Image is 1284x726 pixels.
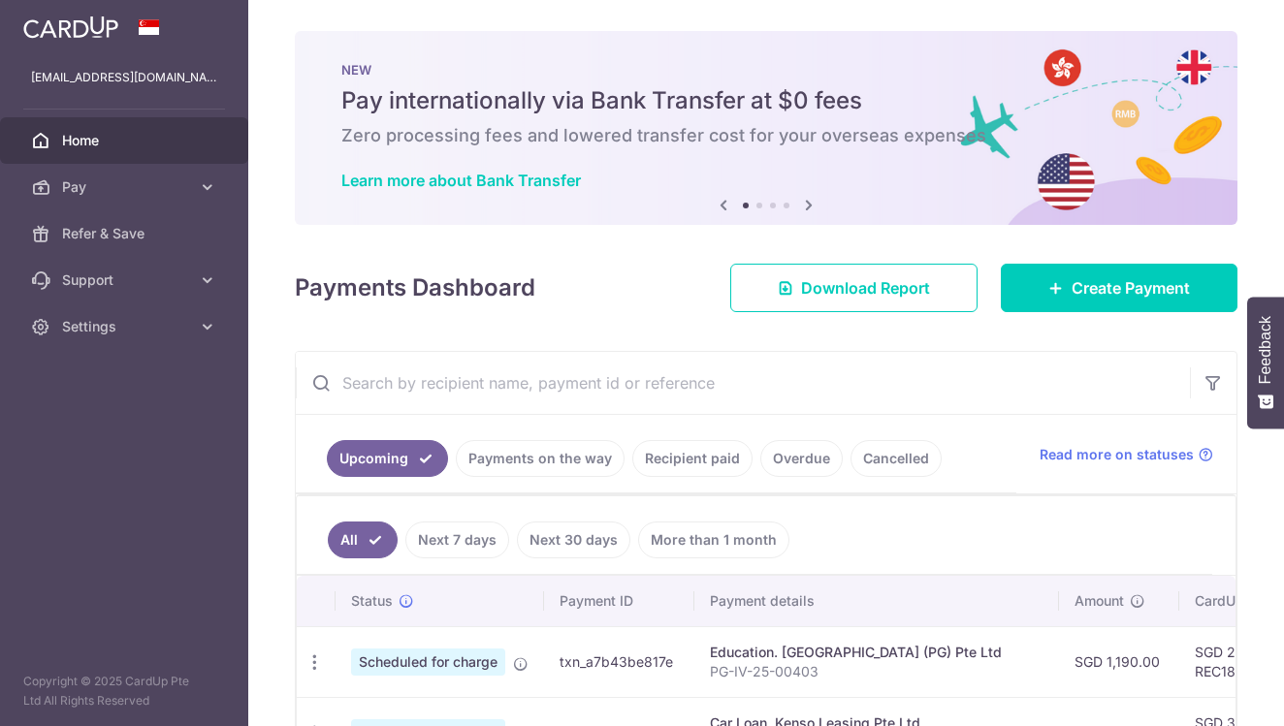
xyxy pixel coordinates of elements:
[341,124,1191,147] h6: Zero processing fees and lowered transfer cost for your overseas expenses
[730,264,978,312] a: Download Report
[760,440,843,477] a: Overdue
[62,131,190,150] span: Home
[801,276,930,300] span: Download Report
[638,521,789,558] a: More than 1 month
[710,643,1043,662] div: Education. [GEOGRAPHIC_DATA] (PG) Pte Ltd
[517,521,630,558] a: Next 30 days
[295,31,1237,225] img: Bank transfer banner
[851,440,942,477] a: Cancelled
[632,440,753,477] a: Recipient paid
[405,521,509,558] a: Next 7 days
[1072,276,1190,300] span: Create Payment
[544,576,694,626] th: Payment ID
[351,591,393,611] span: Status
[456,440,625,477] a: Payments on the way
[710,662,1043,681] p: PG-IV-25-00403
[62,270,190,290] span: Support
[327,440,448,477] a: Upcoming
[1040,445,1213,464] a: Read more on statuses
[341,62,1191,78] p: NEW
[341,171,581,190] a: Learn more about Bank Transfer
[328,521,398,558] a: All
[1195,591,1268,611] span: CardUp fee
[23,16,118,39] img: CardUp
[31,68,217,87] p: [EMAIL_ADDRESS][DOMAIN_NAME]
[295,270,535,305] h4: Payments Dashboard
[1001,264,1237,312] a: Create Payment
[1075,591,1124,611] span: Amount
[351,648,505,676] span: Scheduled for charge
[1247,297,1284,428] button: Feedback - Show survey
[296,352,1190,414] input: Search by recipient name, payment id or reference
[1040,445,1194,464] span: Read more on statuses
[62,317,190,336] span: Settings
[1257,316,1274,384] span: Feedback
[62,224,190,243] span: Refer & Save
[62,177,190,197] span: Pay
[341,85,1191,116] h5: Pay internationally via Bank Transfer at $0 fees
[1059,626,1179,697] td: SGD 1,190.00
[694,576,1059,626] th: Payment details
[544,626,694,697] td: txn_a7b43be817e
